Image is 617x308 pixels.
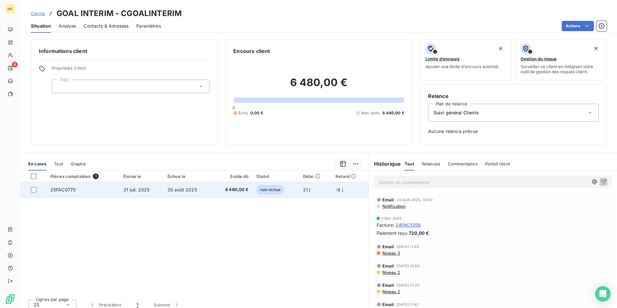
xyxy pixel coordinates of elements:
[232,105,235,110] span: 0
[397,303,419,306] span: [DATE] 11:43
[167,174,208,179] div: Échue le
[420,39,512,80] button: Limite d’encoursAjouter une limite d’encours autorisé
[335,187,343,192] span: -9 j
[31,11,45,16] span: Clients
[485,161,510,166] span: Portail client
[5,294,15,304] img: Logo LeanPay
[256,185,284,195] span: non-échue
[434,110,479,116] span: Suivi général Clients
[397,283,419,287] span: [DATE] 10:20
[377,230,407,236] span: Paiement reçu
[428,92,599,100] h6: Relance
[382,263,394,268] span: Email
[123,187,149,192] span: 31 juil. 2025
[50,187,76,192] span: 25FAC0770
[238,110,248,116] span: Échu
[521,64,601,74] span: Surveiller ce client en intégrant votre outil de gestion des risques client.
[405,161,414,166] span: Tout
[382,197,394,202] span: Email
[425,56,460,61] span: Limite d’encours
[382,244,394,249] span: Email
[31,10,45,17] a: Clients
[250,110,263,116] span: 0,00 €
[31,23,51,29] span: Situation
[428,128,599,135] span: Aucune relance prévue
[335,174,365,179] div: Retard
[136,23,161,29] span: Paramètres
[382,251,400,256] span: Niveau 3
[409,230,429,236] span: 720,00 €
[397,198,433,202] span: 20 août 2025, 08:50
[233,47,270,55] h6: Encours client
[216,174,249,179] div: Solde dû
[57,8,182,19] h3: GOAL INTERIM - CGOALINTERIM
[382,204,406,209] span: Notification
[515,39,607,80] button: Gestion du risqueSurveiller ce client en intégrant votre outil de gestion des risques client.
[28,161,46,166] span: En cours
[123,174,160,179] div: Émise le
[5,63,15,73] a: 4
[521,56,557,61] span: Gestion du risque
[595,286,611,302] div: Open Intercom Messenger
[382,289,400,294] span: Niveau 2
[397,264,419,268] span: [DATE] 10:50
[12,62,18,67] span: 4
[448,161,478,166] span: Commentaires
[71,161,86,166] span: Graphe
[377,222,394,228] span: Facture :
[381,216,402,220] span: 3 févr. 2025
[54,161,63,166] span: Tout
[303,174,328,179] div: Délai
[34,302,39,308] span: 25
[422,161,440,166] span: Relances
[382,270,400,275] span: Niveau 2
[382,302,394,307] span: Email
[39,47,210,55] h6: Informations client
[562,21,594,31] button: Actions
[59,23,76,29] span: Analyse
[396,222,421,228] span: 24FAC1208
[425,64,498,69] span: Ajouter une limite d’encours autorisé
[93,173,99,179] span: 1
[57,84,62,89] input: Ajouter une valeur
[382,283,394,288] span: Email
[256,174,295,179] div: Statut
[233,76,404,95] h2: 6 480,00 €
[397,245,419,249] span: [DATE] 11:24
[84,23,129,29] span: Contacts & Adresses
[52,66,210,75] span: Propriétés Client
[167,187,197,192] span: 30 août 2025
[50,173,116,179] div: Pièces comptables
[361,110,380,116] span: Non-échu
[216,187,249,193] span: 6 480,00 €
[303,187,310,192] span: 21 j
[5,4,15,14] div: ME
[137,302,138,308] span: 1
[382,110,404,116] span: 6 480,00 €
[369,160,401,168] h6: Historique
